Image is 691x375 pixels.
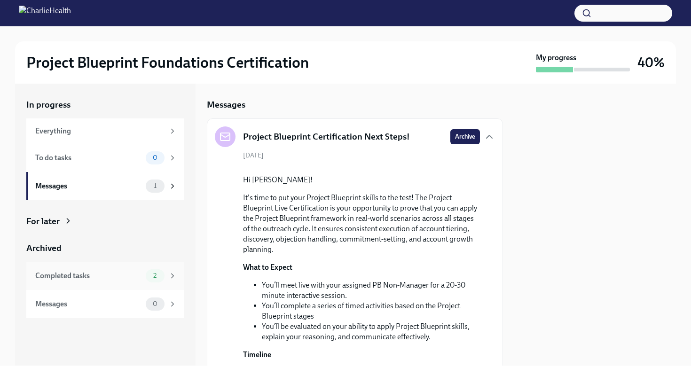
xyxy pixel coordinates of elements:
img: CharlieHealth [19,6,71,21]
a: Everything [26,118,184,144]
div: For later [26,215,60,227]
a: Archived [26,242,184,254]
li: You’ll be evaluated on your ability to apply Project Blueprint skills, explain your reasoning, an... [262,321,480,342]
div: Everything [35,126,165,136]
h5: Project Blueprint Certification Next Steps! [243,131,410,143]
a: To do tasks0 [26,144,184,172]
li: You’ll complete a series of timed activities based on the Project Blueprint stages [262,301,480,321]
p: It's time to put your Project Blueprint skills to the test! The Project Blueprint Live Certificat... [243,193,480,255]
div: Messages [35,299,142,309]
a: Messages0 [26,290,184,318]
a: Messages1 [26,172,184,200]
span: 2 [148,272,162,279]
p: Hi [PERSON_NAME]! [243,175,480,185]
strong: My progress [536,53,576,63]
div: Messages [35,181,142,191]
h2: Project Blueprint Foundations Certification [26,53,309,72]
span: Archive [455,132,475,141]
button: Archive [450,129,480,144]
div: Completed tasks [35,271,142,281]
a: In progress [26,99,184,111]
h5: Messages [207,99,245,111]
span: [DATE] [243,151,264,160]
a: Completed tasks2 [26,262,184,290]
a: For later [26,215,184,227]
strong: Timeline [243,350,271,359]
h3: 40% [637,54,665,71]
li: You’ll meet live with your assigned PB Non-Manager for a 20-30 minute interactive session. [262,280,480,301]
div: To do tasks [35,153,142,163]
span: 0 [147,154,163,161]
span: 0 [147,300,163,307]
strong: What to Expect [243,263,292,272]
span: 1 [148,182,162,189]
